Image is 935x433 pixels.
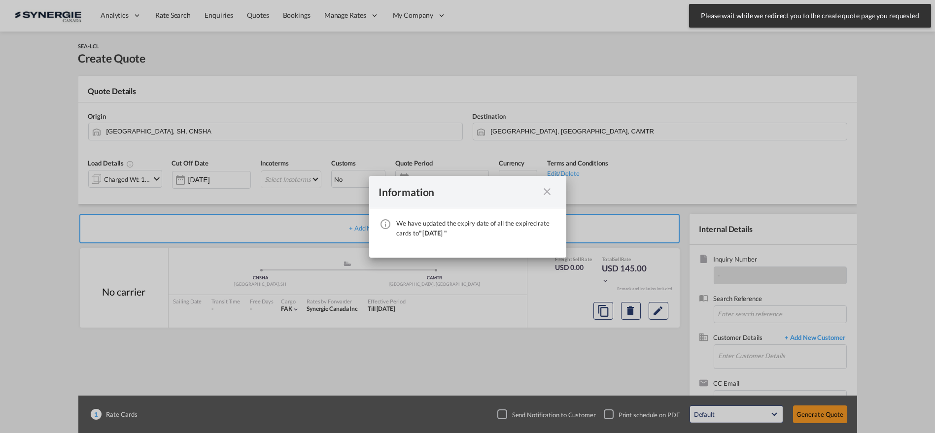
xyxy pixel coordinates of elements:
[397,218,556,238] div: We have updated the expiry date of all the expired rate cards to
[419,229,447,237] span: " [DATE] "
[698,11,922,21] span: Please wait while we redirect you to the create quote page you requested
[369,176,566,258] md-dialog: We have ...
[542,186,554,198] md-icon: icon-close fg-AAA8AD cursor
[379,186,539,198] div: Information
[380,218,392,230] md-icon: icon-information-outline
